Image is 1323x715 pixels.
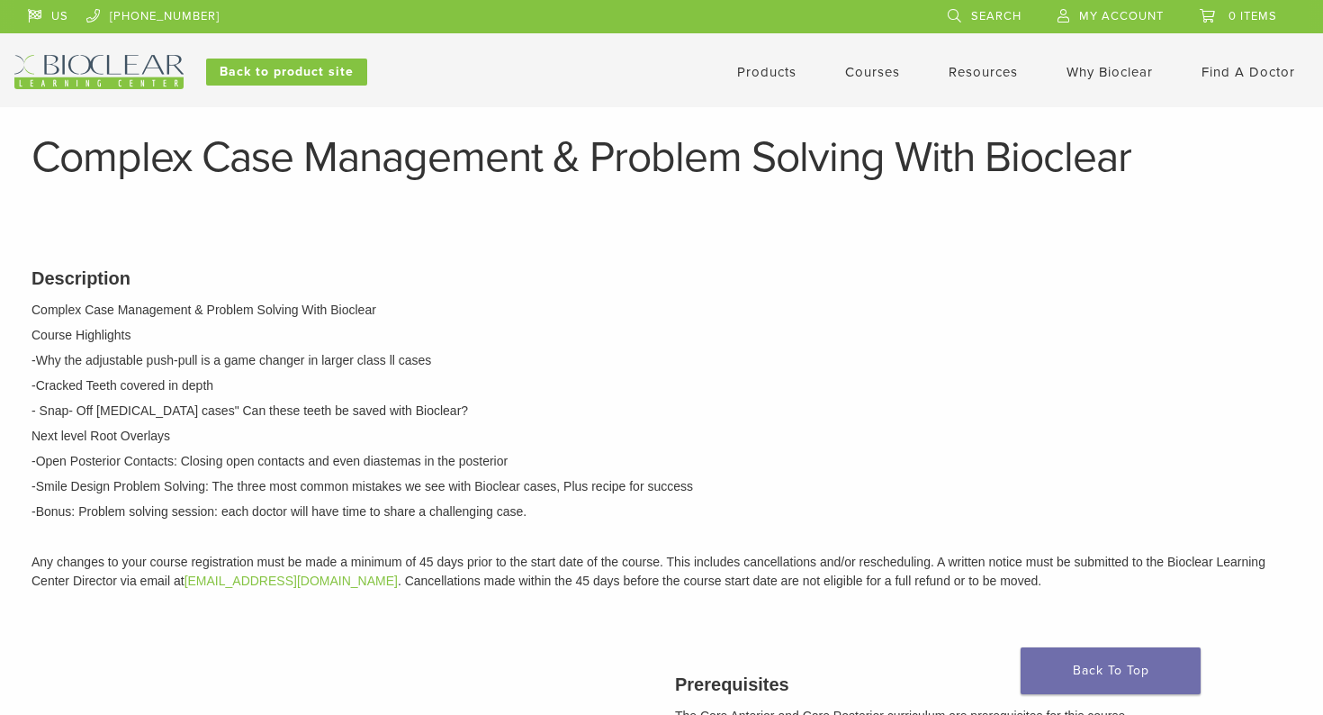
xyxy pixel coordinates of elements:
p: -Open Posterior Contacts: Closing open contacts and even diastemas in the posterior [31,452,1291,471]
h3: Prerequisites [675,671,1291,698]
p: Course Highlights [31,326,1291,345]
p: -Bonus: Problem solving session: each doctor will have time to share a challenging case. [31,502,1291,521]
a: Back to product site [206,59,367,86]
span: My Account [1079,9,1164,23]
span: 0 items [1228,9,1277,23]
p: Complex Case Management & Problem Solving With Bioclear [31,301,1291,320]
p: -Smile Design Problem Solving: The three most common mistakes we see with Bioclear cases, Plus re... [31,477,1291,496]
h1: Complex Case Management & Problem Solving With Bioclear [31,136,1291,179]
a: Courses [845,64,900,80]
a: Why Bioclear [1066,64,1153,80]
p: -Why the adjustable push-pull is a game changer in larger class ll cases [31,351,1291,370]
span: Search [971,9,1021,23]
p: -Cracked Teeth covered in depth [31,376,1291,395]
a: Products [737,64,796,80]
a: Back To Top [1021,647,1201,694]
a: [EMAIL_ADDRESS][DOMAIN_NAME] [184,574,398,588]
img: Bioclear [14,55,184,89]
a: Find A Doctor [1201,64,1295,80]
h3: Description [31,265,1291,292]
a: Resources [949,64,1018,80]
p: - Snap- Off [MEDICAL_DATA] cases" Can these teeth be saved with Bioclear? [31,402,1291,421]
p: Next level Root Overlays [31,427,1291,446]
span: Any changes to your course registration must be made a minimum of 45 days prior to the start date... [31,555,1265,588]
